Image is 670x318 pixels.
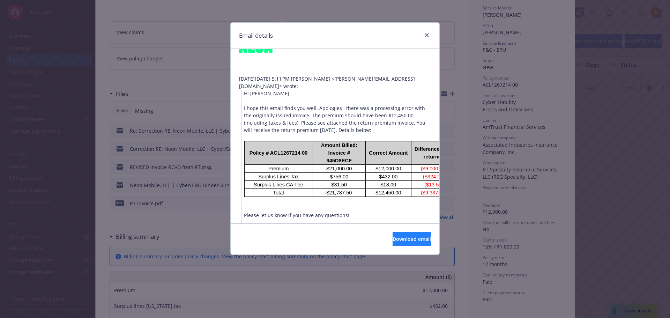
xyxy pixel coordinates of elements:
span: ($324.00) [423,174,445,179]
span: ($9,337.50) [421,190,447,195]
span: Correct Amount [369,150,408,156]
span: $21,000.00 [326,166,352,171]
span: $12,000.00 [375,166,401,171]
span: $31.50 [331,182,347,187]
span: $21,787.50 [326,190,352,195]
span: Policy # ACL1267214 00 [250,150,307,156]
span: $12,450.00 [375,190,401,195]
span: Total [273,190,284,195]
span: $18.00 [380,182,396,187]
span: $432.00 [379,174,397,179]
span: $756.00 [330,174,348,179]
span: ($9,000.00) [421,166,447,171]
p: Please let us know if you have any questions! [244,212,431,219]
span: Premium [268,166,289,171]
span: Difference to be returned [415,146,453,160]
span: ($13.50) [424,182,444,187]
p: I hope this email finds you well. Apologies , there was a processing error with the originally is... [244,104,431,134]
span: Surplus Lines CA Fee [254,182,303,187]
a: Amount Billed: Invoice # 945D8ECF [321,142,357,163]
span: Surplus Lines Tax [258,174,298,179]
